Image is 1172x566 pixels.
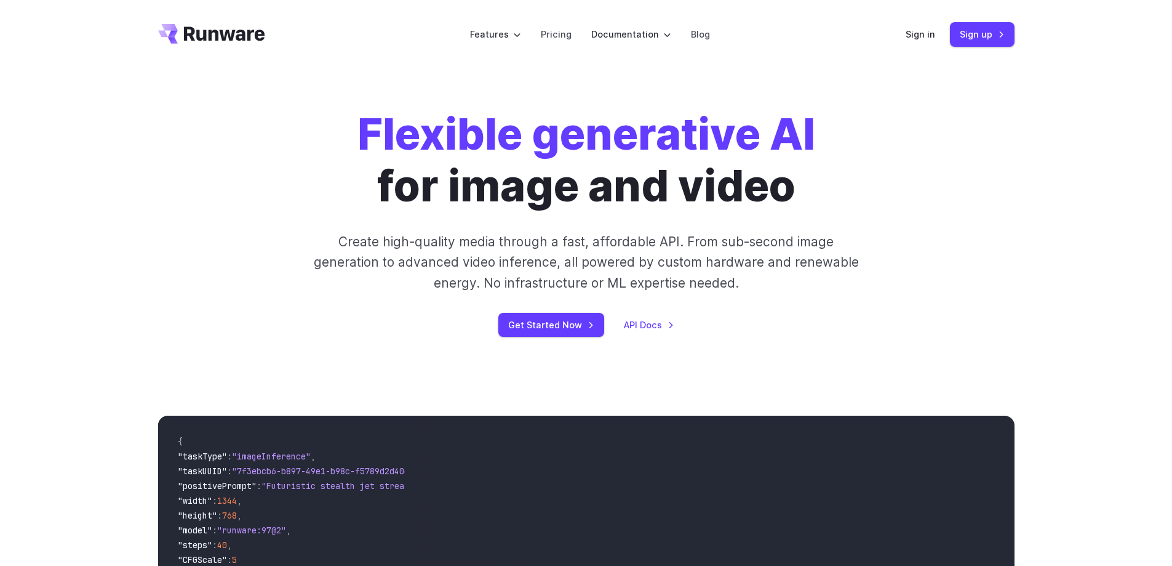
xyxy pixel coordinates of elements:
[286,525,291,536] span: ,
[178,525,212,536] span: "model"
[178,510,217,521] span: "height"
[237,510,242,521] span: ,
[470,27,521,41] label: Features
[357,108,815,212] h1: for image and video
[227,451,232,462] span: :
[950,22,1015,46] a: Sign up
[178,540,212,551] span: "steps"
[624,318,674,332] a: API Docs
[217,525,286,536] span: "runware:97@2"
[691,27,710,41] a: Blog
[178,554,227,565] span: "CFGScale"
[217,510,222,521] span: :
[261,480,709,491] span: "Futuristic stealth jet streaking through a neon-lit cityscape with glowing purple exhaust"
[178,451,227,462] span: "taskType"
[212,525,217,536] span: :
[178,466,227,477] span: "taskUUID"
[178,495,212,506] span: "width"
[178,480,257,491] span: "positivePrompt"
[217,495,237,506] span: 1344
[178,436,183,447] span: {
[498,313,604,337] a: Get Started Now
[541,27,572,41] a: Pricing
[217,540,227,551] span: 40
[222,510,237,521] span: 768
[232,451,311,462] span: "imageInference"
[357,108,815,160] strong: Flexible generative AI
[158,24,265,44] a: Go to /
[227,466,232,477] span: :
[257,480,261,491] span: :
[237,495,242,506] span: ,
[227,540,232,551] span: ,
[906,27,935,41] a: Sign in
[232,466,419,477] span: "7f3ebcb6-b897-49e1-b98c-f5789d2d40d7"
[311,451,316,462] span: ,
[212,540,217,551] span: :
[227,554,232,565] span: :
[212,495,217,506] span: :
[232,554,237,565] span: 5
[312,232,860,293] p: Create high-quality media through a fast, affordable API. From sub-second image generation to adv...
[591,27,671,41] label: Documentation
